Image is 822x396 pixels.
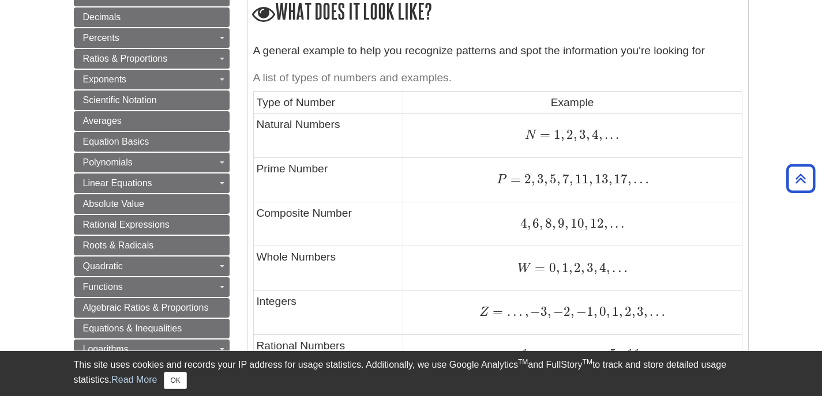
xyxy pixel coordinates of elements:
a: Rational Expressions [74,215,230,235]
span: , [586,127,590,142]
span: 4 [597,260,606,276]
span: 10 [568,216,584,231]
span: 2 [521,171,531,187]
span: Roots & Radicals [83,240,154,250]
span: 3 [635,304,644,319]
span: , [523,304,528,319]
span: … [610,260,628,276]
a: Linear Equations [74,174,230,193]
span: , [547,304,551,319]
span: 0 [597,304,606,319]
span: 3 [584,260,594,276]
span: … [647,304,665,319]
span: 13 [592,171,609,187]
a: Averages [74,111,230,131]
span: , [604,216,607,231]
span: Scientific Notation [83,95,157,105]
a: Back to Top [782,171,819,186]
span: 12 [588,216,604,231]
span: , [569,171,573,187]
span: . [602,127,608,142]
span: P [497,174,507,186]
span: , [584,216,588,231]
span: N [525,129,536,142]
span: … [631,171,649,187]
span: Logarithms [83,344,129,354]
a: Algebraic Ratios & Proportions [74,298,230,318]
span: . [608,127,614,142]
span: Z [479,306,489,319]
td: Rational Numbers [253,334,403,391]
a: Percents [74,28,230,48]
span: 6 [531,216,540,231]
span: , [569,260,572,276]
span: … [503,304,522,319]
caption: A list of types of numbers and examples. [253,65,742,91]
button: Close [164,372,186,389]
span: 4 [520,216,527,231]
span: , [594,304,597,319]
span: W [517,262,531,275]
span: 0 [545,260,555,276]
span: , [644,304,647,319]
td: Whole Numbers [253,246,403,291]
span: Rational Expressions [83,220,170,229]
span: , [594,260,597,276]
span: , [573,127,577,142]
span: Algebraic Ratios & Proportions [83,303,209,312]
span: 3 [535,171,544,187]
span: 3 [541,304,547,319]
span: Percents [83,33,119,43]
span: 2 [564,127,573,142]
span: , [539,216,543,231]
a: Functions [74,277,230,297]
span: 1 [550,127,561,142]
span: , [599,127,602,142]
span: − [551,304,564,319]
a: Polynomials [74,153,230,172]
span: 3 [577,127,586,142]
span: . [613,216,619,231]
a: Absolute Value [74,194,230,214]
a: Quadratic [74,257,230,276]
span: , [557,171,560,187]
a: Exponents [74,70,230,89]
span: = [531,260,545,276]
span: = [489,304,503,319]
a: Equations & Inequalities [74,319,230,338]
span: . [618,216,624,231]
span: 2 [622,304,632,319]
span: 1 [610,304,619,319]
span: Decimals [83,12,121,22]
a: Decimals [74,7,230,27]
a: Scientific Notation [74,90,230,110]
span: , [606,304,610,319]
span: 7 [560,171,569,187]
p: A general example to help you recognize patterns and spot the information you're looking for [253,43,742,59]
div: This site uses cookies and records your IP address for usage statistics. Additionally, we use Goo... [74,358,749,389]
td: Prime Number [253,157,403,202]
span: , [552,216,555,231]
sup: TM [518,358,528,366]
span: . [607,216,613,231]
a: Logarithms [74,340,230,359]
span: 2 [564,304,570,319]
a: Ratios & Proportions [74,49,230,69]
span: , [565,216,568,231]
span: = [536,127,550,142]
td: Natural Numbers [253,113,403,157]
span: 4 [590,127,599,142]
td: Integers [253,291,403,335]
span: . [613,127,619,142]
span: , [527,216,531,231]
span: , [570,304,574,319]
a: Equation Basics [74,132,230,152]
span: , [606,260,610,276]
span: , [619,304,622,319]
span: , [581,260,584,276]
span: Quadratic [83,261,123,271]
a: Roots & Radicals [74,236,230,255]
span: = [507,171,521,187]
span: , [609,171,612,187]
span: − [574,304,587,319]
